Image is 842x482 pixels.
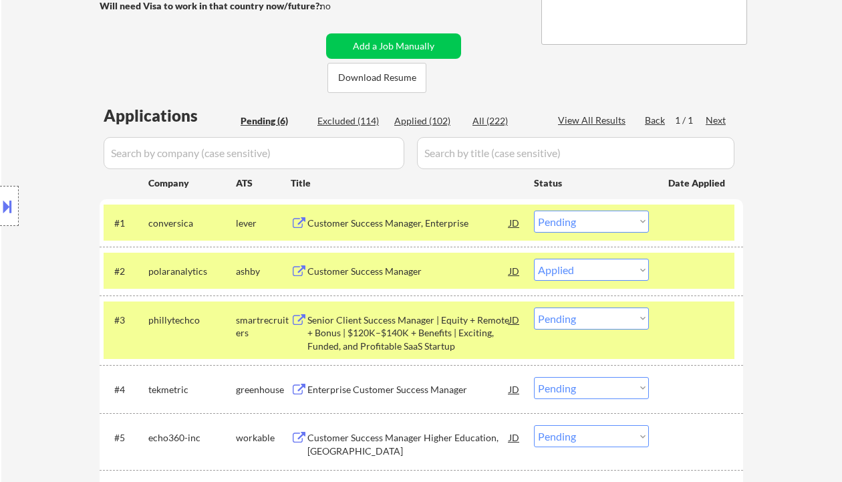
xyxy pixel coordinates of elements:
[326,33,461,59] button: Add a Job Manually
[241,114,307,128] div: Pending (6)
[291,176,521,190] div: Title
[307,314,509,353] div: Senior Client Success Manager | Equity + Remote + Bonus | $120K–$140K + Benefits | Exciting, Fund...
[417,137,734,169] input: Search by title (case sensitive)
[508,211,521,235] div: JD
[317,114,384,128] div: Excluded (114)
[114,383,138,396] div: #4
[104,137,404,169] input: Search by company (case sensitive)
[307,217,509,230] div: Customer Success Manager, Enterprise
[558,114,629,127] div: View All Results
[114,431,138,445] div: #5
[508,308,521,332] div: JD
[508,425,521,449] div: JD
[307,431,509,457] div: Customer Success Manager Higher Education, [GEOGRAPHIC_DATA]
[307,383,509,396] div: Enterprise Customer Success Manager
[508,377,521,401] div: JD
[508,259,521,283] div: JD
[472,114,539,128] div: All (222)
[236,217,291,230] div: lever
[706,114,727,127] div: Next
[534,170,649,195] div: Status
[675,114,706,127] div: 1 / 1
[236,176,291,190] div: ATS
[148,431,236,445] div: echo360-inc
[236,265,291,278] div: ashby
[327,63,426,93] button: Download Resume
[236,431,291,445] div: workable
[668,176,727,190] div: Date Applied
[148,383,236,396] div: tekmetric
[236,314,291,340] div: smartrecruiters
[236,383,291,396] div: greenhouse
[307,265,509,278] div: Customer Success Manager
[645,114,666,127] div: Back
[394,114,461,128] div: Applied (102)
